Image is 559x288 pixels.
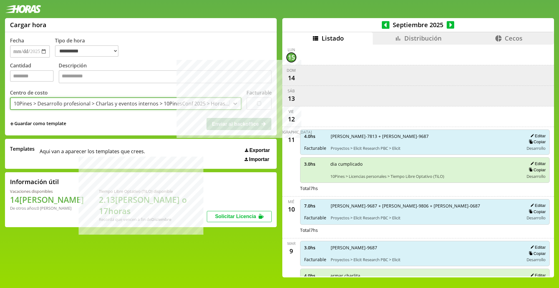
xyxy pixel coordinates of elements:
span: Proyectos > Elicit Research PBC > Elicit [331,257,520,262]
span: Desarrollo [527,215,546,221]
div: Tiempo Libre Optativo (TiLO) disponible [99,188,207,194]
span: 4.0 hs [304,273,326,279]
span: 3.0 hs [304,245,326,251]
span: armar charlita [330,273,520,279]
div: 15 [286,52,296,62]
button: Copiar [527,167,546,173]
span: Septiembre 2025 [390,21,447,29]
div: mar [287,241,295,246]
span: Desarrollo [527,257,546,262]
span: Facturable [304,256,326,262]
span: 10Pines > Licencias personales > Tiempo Libre Optativo (TiLO) [330,173,520,179]
span: dia cumplicado [330,161,520,167]
span: Proyectos > Elicit Research PBC > Elicit [331,145,520,151]
div: dom [287,68,296,73]
div: 13 [286,94,296,104]
span: 3.0 hs [304,161,326,167]
label: Descripción [59,62,272,85]
span: +Guardar como template [10,120,66,127]
button: Editar [528,203,546,208]
div: Vacaciones disponibles [10,188,84,194]
button: Exportar [243,147,272,154]
span: [PERSON_NAME]-9687 [331,245,520,251]
h1: Cargar hora [10,21,46,29]
div: 10Pines > Desarrollo profesional > Charlas y eventos internos > 10PinesConf 2025 > Horas de la co... [14,100,230,107]
label: Cantidad [10,62,59,85]
span: Importar [249,157,269,162]
span: 7.0 hs [304,203,326,209]
div: 11 [286,135,296,145]
button: Editar [528,245,546,250]
div: [DEMOGRAPHIC_DATA] [271,129,312,135]
div: Recordá que vencen a fin de [99,217,207,222]
div: vie [289,109,294,114]
div: mié [288,199,294,204]
div: lun [288,47,295,52]
h1: 14 [PERSON_NAME] [10,194,84,205]
label: Facturable [246,89,272,96]
select: Tipo de hora [55,45,119,57]
span: [PERSON_NAME]-7813 + [PERSON_NAME]-9687 [331,133,520,139]
div: Total 7 hs [300,185,550,191]
b: Diciembre [151,217,171,222]
textarea: Descripción [59,70,272,83]
span: Desarrollo [527,145,546,151]
div: 12 [286,114,296,124]
button: Solicitar Licencia [207,211,272,222]
label: Fecha [10,37,24,44]
span: Proyectos > Elicit Research PBC > Elicit [331,215,520,221]
span: Facturable [304,145,326,151]
button: Copiar [527,209,546,214]
span: Distribución [404,34,442,42]
span: Facturable [304,215,326,221]
span: Cecos [505,34,523,42]
button: Editar [528,161,546,166]
h1: 2.13 [PERSON_NAME] o 17 horas [99,194,207,217]
button: Copiar [527,251,546,256]
input: Cantidad [10,70,54,82]
div: 9 [286,246,296,256]
span: Templates [10,145,35,152]
span: Listado [322,34,344,42]
div: De otros años: 0 [PERSON_NAME] [10,205,84,211]
div: 10 [286,204,296,214]
img: logotipo [5,5,41,13]
label: Centro de costo [10,89,48,96]
button: Editar [528,273,546,278]
div: Total 7 hs [300,227,550,233]
div: sáb [288,88,295,94]
h2: Información útil [10,178,59,186]
div: 14 [286,73,296,83]
span: Exportar [249,148,270,153]
button: Editar [528,133,546,139]
span: Aqui van a aparecer los templates que crees. [40,145,145,162]
div: scrollable content [282,45,554,276]
span: Desarrollo [527,173,546,179]
span: Solicitar Licencia [215,214,256,219]
span: + [10,120,14,127]
label: Tipo de hora [55,37,124,58]
span: 4.0 hs [304,133,326,139]
span: [PERSON_NAME]-9687 + [PERSON_NAME]-9806 + [PERSON_NAME]-0687 [331,203,520,209]
button: Copiar [527,139,546,144]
